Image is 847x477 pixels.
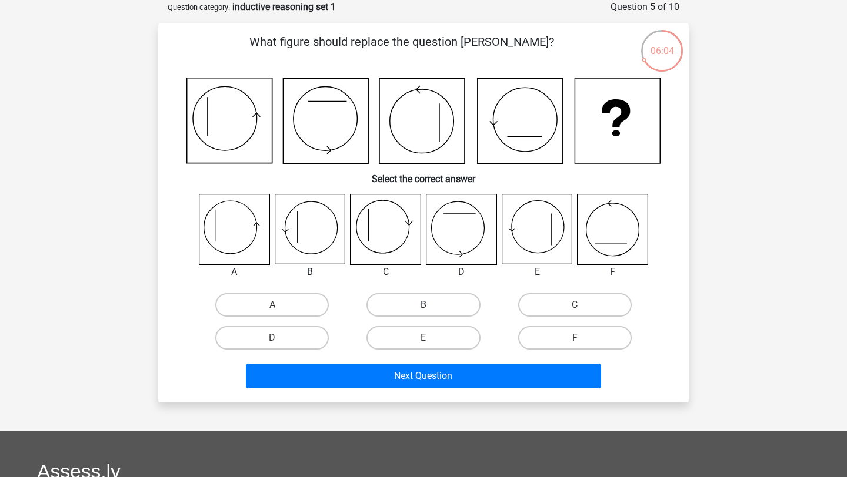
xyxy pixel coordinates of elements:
label: C [518,293,632,317]
button: Next Question [246,364,602,388]
small: Question category: [168,3,230,12]
label: F [518,326,632,350]
label: B [366,293,480,317]
p: What figure should replace the question [PERSON_NAME]? [177,33,626,68]
div: B [266,265,355,279]
label: D [215,326,329,350]
div: A [190,265,279,279]
div: C [341,265,430,279]
strong: inductive reasoning set 1 [232,1,336,12]
h6: Select the correct answer [177,164,670,184]
div: E [493,265,582,279]
div: 06:04 [640,29,684,58]
div: D [417,265,506,279]
label: E [366,326,480,350]
div: F [568,265,657,279]
label: A [215,293,329,317]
